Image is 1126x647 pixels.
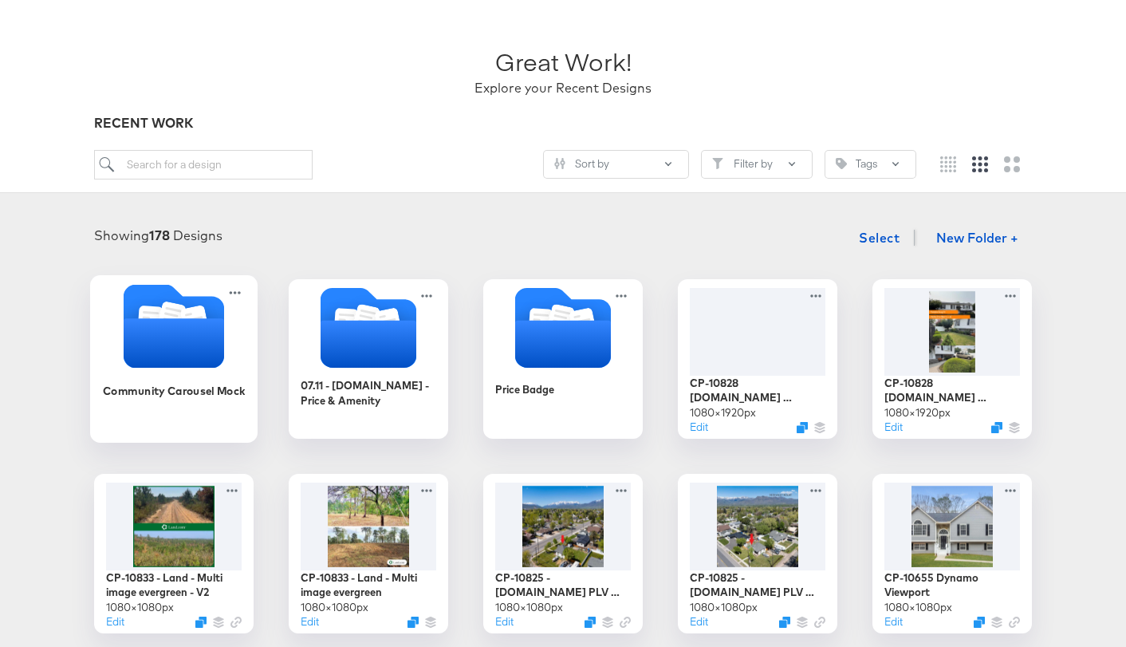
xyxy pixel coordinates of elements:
[884,420,903,435] button: Edit
[94,227,222,245] div: Showing Designs
[884,614,903,629] button: Edit
[701,150,813,179] button: FilterFilter by
[495,600,563,615] div: 1080 × 1080 px
[495,382,554,397] div: Price Badge
[585,617,596,628] svg: Duplicate
[94,150,313,180] input: Search for a design
[884,600,952,615] div: 1080 × 1080 px
[495,45,632,79] div: Great Work!
[301,614,319,629] button: Edit
[940,156,956,172] svg: Small grid
[543,150,689,179] button: SlidersSort by
[872,279,1032,439] div: CP-10828 [DOMAIN_NAME] Immersive Reels_9:161080×1920pxEditDuplicate
[974,617,985,628] svg: Duplicate
[712,158,723,169] svg: Filter
[289,279,448,439] div: 07.11 - [DOMAIN_NAME] - Price & Amenity
[301,378,436,408] div: 07.11 - [DOMAIN_NAME] - Price & Amenity
[620,617,631,628] svg: Link
[690,376,825,405] div: CP-10828 [DOMAIN_NAME] Immersive Stories_9:16
[149,227,170,243] strong: 178
[483,288,643,368] svg: Folder
[972,156,988,172] svg: Medium grid
[1009,617,1020,628] svg: Link
[836,158,847,169] svg: Tag
[301,570,436,600] div: CP-10833 - Land - Multi image evergreen
[884,570,1020,600] div: CP-10655 Dynamo Viewport
[690,420,708,435] button: Edit
[1004,156,1020,172] svg: Large grid
[872,474,1032,633] div: CP-10655 Dynamo Viewport1080×1080pxEditDuplicate
[554,158,565,169] svg: Sliders
[94,474,254,633] div: CP-10833 - Land - Multi image evergreen - V21080×1080pxEditDuplicate
[797,422,808,433] svg: Duplicate
[90,284,258,368] svg: Folder
[90,275,258,443] div: Community Carousel Mock
[678,474,837,633] div: CP-10825 - [DOMAIN_NAME] PLV Viewport 11080×1080pxEditDuplicate
[483,474,643,633] div: CP-10825 - [DOMAIN_NAME] PLV Viewport 21080×1080pxEditDuplicate
[106,600,174,615] div: 1080 × 1080 px
[923,224,1032,254] button: New Folder +
[474,79,652,97] div: Explore your Recent Designs
[495,614,514,629] button: Edit
[106,570,242,600] div: CP-10833 - Land - Multi image evergreen - V2
[884,376,1020,405] div: CP-10828 [DOMAIN_NAME] Immersive Reels_9:16
[289,288,448,368] svg: Folder
[495,570,631,600] div: CP-10825 - [DOMAIN_NAME] PLV Viewport 2
[991,422,1002,433] svg: Duplicate
[483,279,643,439] div: Price Badge
[690,405,756,420] div: 1080 × 1920 px
[106,614,124,629] button: Edit
[690,614,708,629] button: Edit
[289,474,448,633] div: CP-10833 - Land - Multi image evergreen1080×1080pxEditDuplicate
[301,600,368,615] div: 1080 × 1080 px
[779,617,790,628] svg: Duplicate
[103,383,246,398] div: Community Carousel Mock
[230,617,242,628] svg: Link
[195,617,207,628] svg: Duplicate
[825,150,916,179] button: TagTags
[407,617,419,628] svg: Duplicate
[884,405,951,420] div: 1080 × 1920 px
[690,570,825,600] div: CP-10825 - [DOMAIN_NAME] PLV Viewport 1
[678,279,837,439] div: CP-10828 [DOMAIN_NAME] Immersive Stories_9:161080×1920pxEditDuplicate
[859,227,900,249] span: Select
[690,600,758,615] div: 1080 × 1080 px
[94,114,1032,132] div: RECENT WORK
[814,617,825,628] svg: Link
[852,222,906,254] button: Select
